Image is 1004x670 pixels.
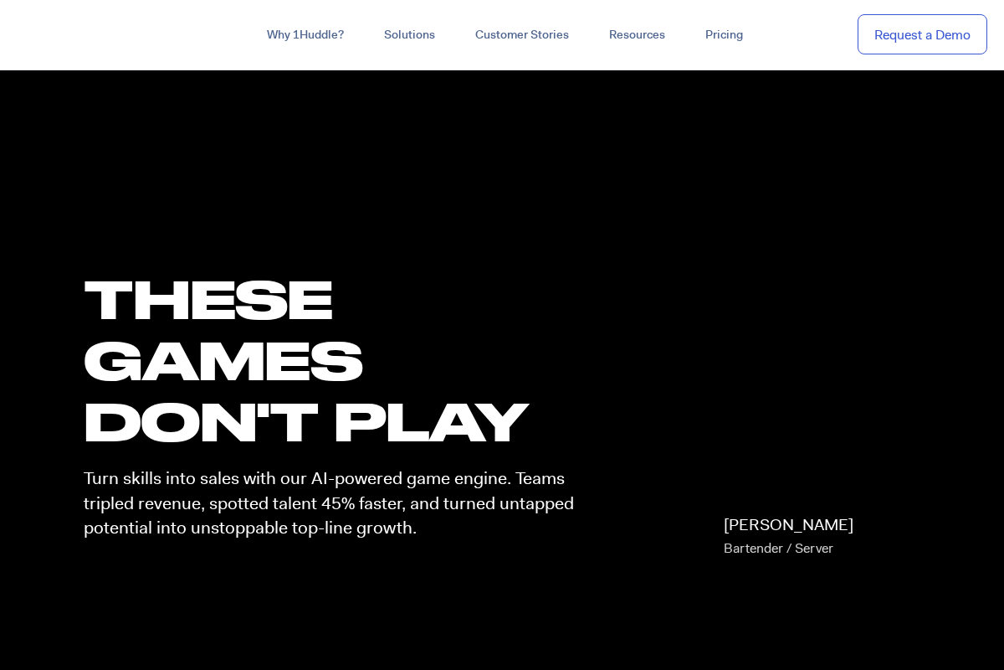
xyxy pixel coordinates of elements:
p: [PERSON_NAME] [724,513,853,560]
a: Resources [589,20,685,50]
a: Solutions [364,20,455,50]
p: Turn skills into sales with our AI-powered game engine. Teams tripled revenue, spotted talent 45%... [84,466,589,540]
img: ... [17,18,136,50]
span: Bartender / Server [724,539,833,557]
a: Pricing [685,20,763,50]
a: Why 1Huddle? [247,20,364,50]
a: Customer Stories [455,20,589,50]
a: Request a Demo [858,14,987,55]
h1: these GAMES DON'T PLAY [84,268,589,452]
